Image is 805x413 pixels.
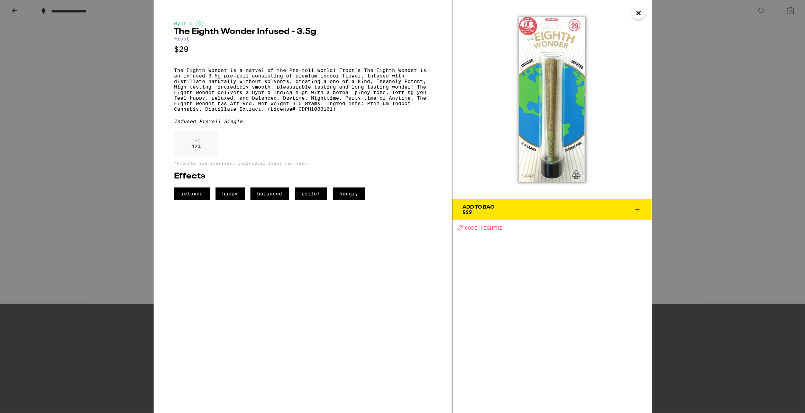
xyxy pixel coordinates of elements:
[250,187,289,200] span: balanced
[463,209,472,215] span: $29
[174,187,210,200] span: relaxed
[174,131,218,156] div: 42 %
[192,138,201,144] p: THC
[632,7,645,19] button: Close
[174,28,431,36] h2: The Eighth Wonder Infused - 3.5g
[174,21,431,26] div: Hybrid
[4,5,50,10] span: Hi. Need any help?
[174,36,190,42] a: Froot
[174,172,431,181] h2: Effects
[174,67,431,112] p: The Eighth Wonder is a marvel of the Pre-roll World! Froot’s The Eighth Wonder is an infused 3.5g...
[465,225,503,231] span: CODE HIGHFRI
[333,187,365,200] span: hungry
[216,187,245,200] span: happy
[174,161,431,165] p: *Amounts are averages, individual items may vary.
[174,45,431,54] p: $29
[195,21,204,26] img: hybridColor.svg
[452,199,652,220] button: Add To Bag$29
[463,205,495,210] div: Add To Bag
[295,187,327,200] span: relief
[174,119,431,124] div: Infused Preroll Single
